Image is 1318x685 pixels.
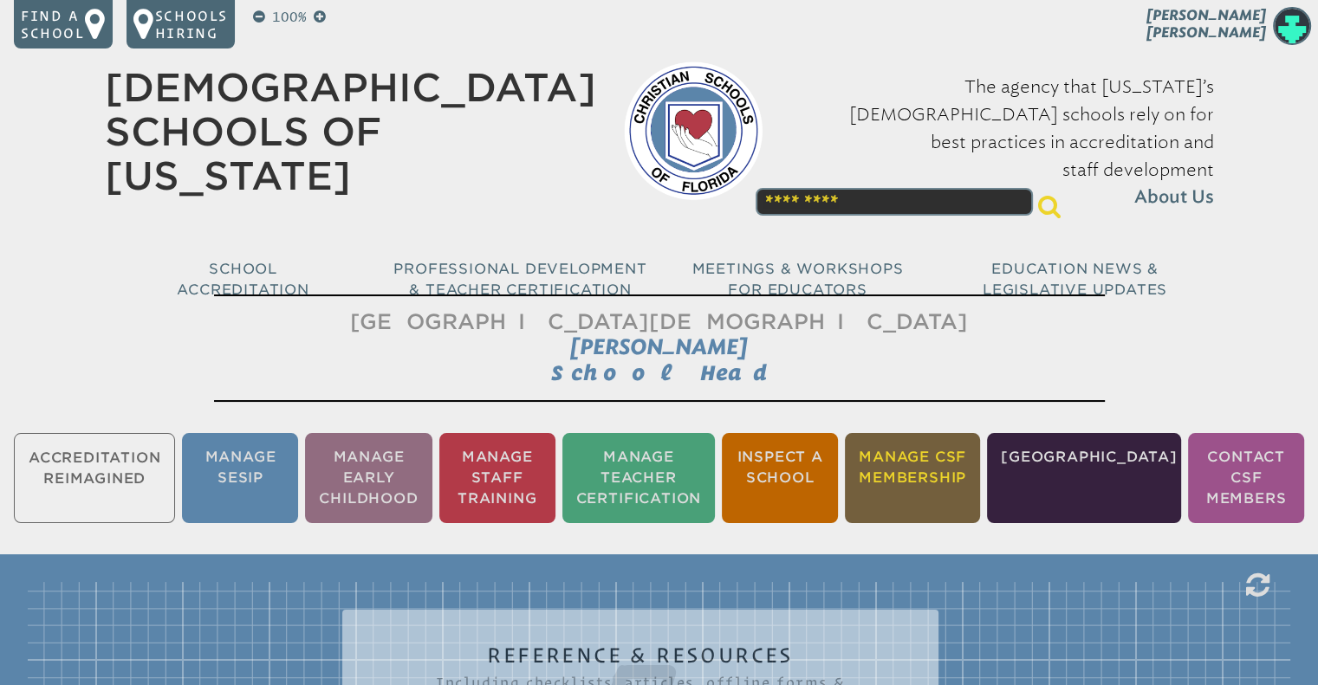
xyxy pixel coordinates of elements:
[1273,7,1311,45] img: 70e788d801e2f5d8a5b56575c2083110
[624,61,763,200] img: csf-logo-web-colors.png
[1146,7,1266,41] span: [PERSON_NAME] [PERSON_NAME]
[692,261,904,298] span: Meetings & Workshops for Educators
[790,73,1214,211] p: The agency that [US_STATE]’s [DEMOGRAPHIC_DATA] schools rely on for best practices in accreditati...
[105,65,596,198] a: [DEMOGRAPHIC_DATA] Schools of [US_STATE]
[1134,184,1214,211] span: About Us
[182,433,298,523] li: Manage SESIP
[562,433,715,523] li: Manage Teacher Certification
[987,433,1181,523] li: [GEOGRAPHIC_DATA]
[439,433,555,523] li: Manage Staff Training
[305,433,432,523] li: Manage Early Childhood
[551,360,767,385] span: School Head
[845,433,980,523] li: Manage CSF Membership
[21,7,85,42] p: Find a school
[155,7,228,42] p: Schools Hiring
[177,261,308,298] span: School Accreditation
[722,433,838,523] li: Inspect a School
[983,261,1167,298] span: Education News & Legislative Updates
[393,261,646,298] span: Professional Development & Teacher Certification
[1188,433,1304,523] li: Contact CSF Members
[570,334,748,359] span: [PERSON_NAME]
[269,7,310,28] p: 100%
